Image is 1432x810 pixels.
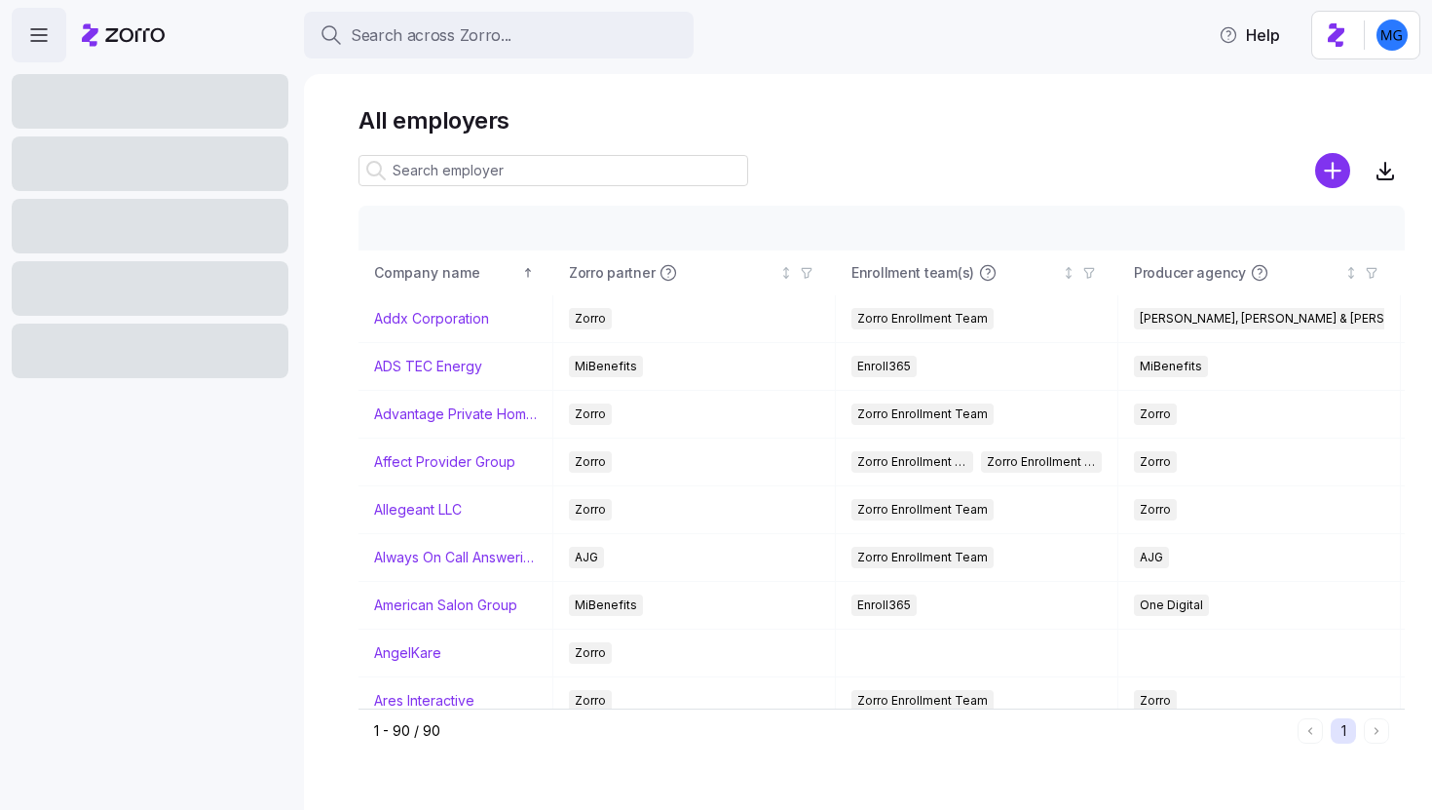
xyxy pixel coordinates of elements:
span: Zorro Enrollment Experts [987,451,1097,473]
span: Zorro Enrollment Team [857,404,988,425]
span: AJG [1140,547,1163,568]
h1: All employers [358,105,1405,135]
th: Producer agencyNot sorted [1118,251,1401,295]
span: Zorro [575,690,606,712]
span: Zorro [1140,451,1171,473]
span: Zorro Enrollment Team [857,499,988,521]
a: AngelKare [374,643,441,663]
span: Help [1219,23,1280,47]
button: Next page [1364,718,1389,744]
button: Previous page [1298,718,1323,744]
div: Company name [374,262,518,284]
span: AJG [575,547,598,568]
th: Zorro partnerNot sorted [553,251,836,295]
img: 61c362f0e1d336c60eacb74ec9823875 [1376,19,1408,51]
a: Ares Interactive [374,691,474,711]
span: Zorro [575,499,606,521]
span: Zorro Enrollment Team [857,451,967,473]
span: Zorro partner [569,263,655,283]
button: Help [1203,16,1296,55]
input: Search employer [358,155,748,186]
div: 1 - 90 / 90 [374,721,1290,741]
a: Always On Call Answering Service [374,548,537,567]
a: Addx Corporation [374,309,489,328]
span: Enroll365 [857,595,911,616]
div: Not sorted [1344,266,1358,280]
span: Zorro [1140,404,1171,425]
span: Enroll365 [857,356,911,377]
span: MiBenefits [575,356,637,377]
span: Producer agency [1134,263,1246,283]
span: Zorro Enrollment Team [857,547,988,568]
span: MiBenefits [1140,356,1202,377]
th: Company nameSorted ascending [358,251,553,295]
span: Zorro [575,451,606,473]
span: Zorro Enrollment Team [857,308,988,329]
a: Allegeant LLC [374,500,462,520]
a: Affect Provider Group [374,452,515,472]
span: MiBenefits [575,595,637,616]
a: Advantage Private Home Care [374,405,537,424]
a: ADS TEC Energy [374,357,482,376]
a: American Salon Group [374,596,517,615]
div: Not sorted [779,266,793,280]
span: Zorro [1140,499,1171,521]
span: Zorro [575,308,606,329]
span: Zorro [575,404,606,425]
div: Sorted ascending [521,266,535,280]
span: Enrollment team(s) [851,263,974,283]
span: Zorro [1140,690,1171,712]
span: Zorro Enrollment Team [857,690,988,712]
span: Search across Zorro... [351,23,511,48]
button: Search across Zorro... [304,12,694,58]
svg: add icon [1315,153,1350,188]
span: Zorro [575,642,606,664]
span: One Digital [1140,595,1203,616]
button: 1 [1331,718,1356,744]
th: Enrollment team(s)Not sorted [836,251,1118,295]
div: Not sorted [1062,266,1075,280]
